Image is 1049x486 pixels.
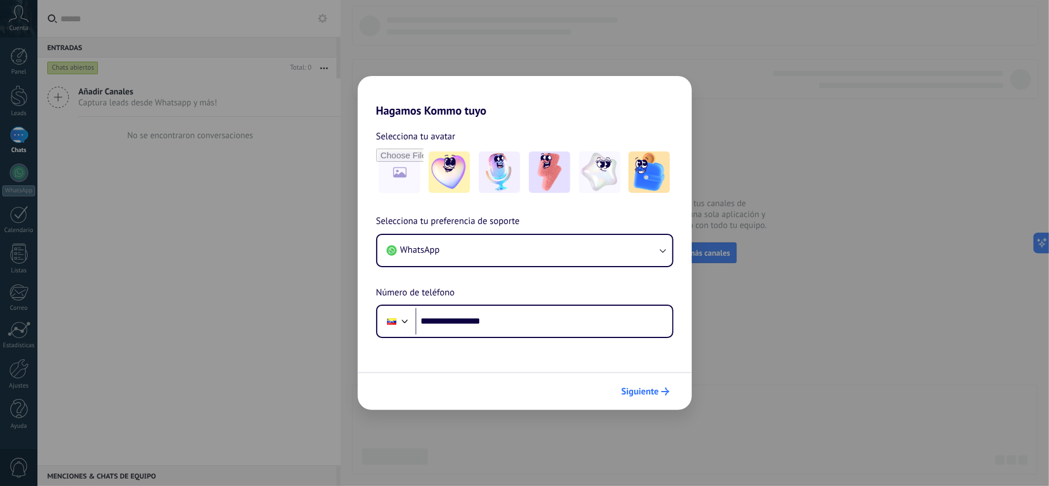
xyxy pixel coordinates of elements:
[429,151,470,193] img: -1.jpeg
[376,214,520,229] span: Selecciona tu preferencia de soporte
[376,286,455,301] span: Número de teléfono
[479,151,520,193] img: -2.jpeg
[616,382,675,401] button: Siguiente
[381,309,403,333] div: Venezuela: + 58
[377,235,672,266] button: WhatsApp
[358,76,692,117] h2: Hagamos Kommo tuyo
[579,151,620,193] img: -4.jpeg
[622,388,659,396] span: Siguiente
[400,244,440,256] span: WhatsApp
[529,151,570,193] img: -3.jpeg
[628,151,670,193] img: -5.jpeg
[376,129,456,144] span: Selecciona tu avatar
